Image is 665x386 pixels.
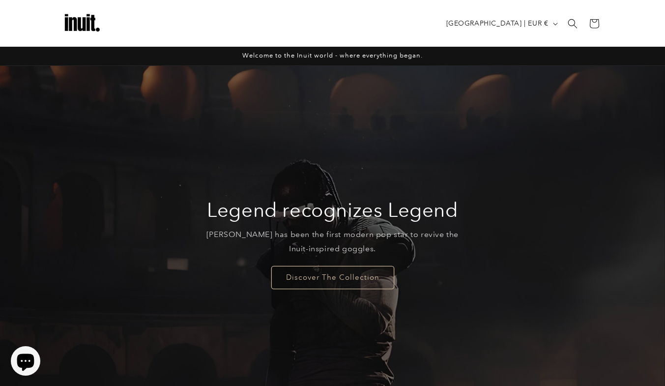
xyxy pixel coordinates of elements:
[271,266,394,289] a: Discover The Collection
[8,346,43,378] inbox-online-store-chat: Shopify online store chat
[562,13,583,34] summary: Search
[62,4,102,43] img: Inuit Logo
[440,14,562,33] button: [GEOGRAPHIC_DATA] | EUR €
[242,52,423,59] span: Welcome to the Inuit world - where everything began.
[446,18,549,29] span: [GEOGRAPHIC_DATA] | EUR €
[199,228,466,256] p: [PERSON_NAME] has been the first modern pop star to revive the Inuit-inspired goggles.
[62,47,603,65] div: Announcement
[207,197,458,223] h2: Legend recognizes Legend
